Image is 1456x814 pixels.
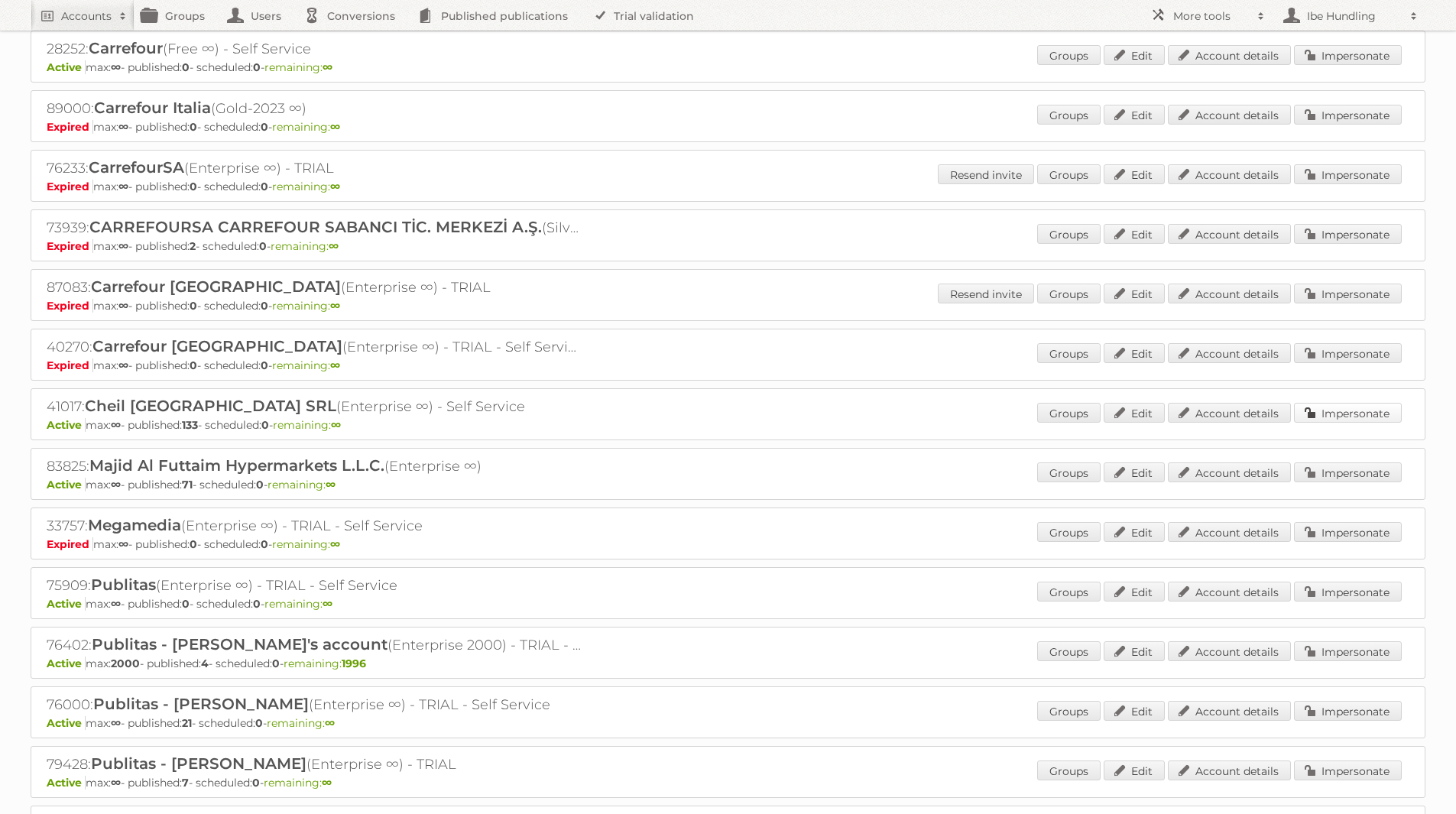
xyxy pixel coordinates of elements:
[1168,760,1291,780] a: Account details
[47,39,582,59] h2: 28252: (Free ∞) - Self Service
[85,397,336,415] span: Cheil [GEOGRAPHIC_DATA] SRL
[261,537,268,551] strong: 0
[47,456,582,476] h2: 83825: (Enterprise ∞)
[1168,522,1291,542] a: Account details
[267,716,335,730] span: remaining:
[264,776,332,790] span: remaining:
[1104,462,1165,482] a: Edit
[264,597,332,611] span: remaining:
[1037,641,1101,661] a: Groups
[259,239,267,253] strong: 0
[47,537,93,551] span: Expired
[118,239,128,253] strong: ∞
[47,60,1409,74] p: max: - published: - scheduled: -
[272,180,340,193] span: remaining:
[47,657,1409,670] p: max: - published: - scheduled: -
[1037,701,1101,721] a: Groups
[47,180,1409,193] p: max: - published: - scheduled: -
[190,239,196,253] strong: 2
[252,776,260,790] strong: 0
[1294,582,1402,602] a: Impersonate
[47,120,93,134] span: Expired
[47,397,582,417] h2: 41017: (Enterprise ∞) - Self Service
[1294,760,1402,780] a: Impersonate
[1168,641,1291,661] a: Account details
[1037,522,1101,542] a: Groups
[88,516,181,534] span: Megamedia
[182,60,190,74] strong: 0
[47,754,582,774] h2: 79428: (Enterprise ∞) - TRIAL
[47,120,1409,134] p: max: - published: - scheduled: -
[190,299,197,313] strong: 0
[47,657,86,670] span: Active
[1104,284,1165,303] a: Edit
[1294,522,1402,542] a: Impersonate
[272,657,280,670] strong: 0
[47,299,93,313] span: Expired
[1294,284,1402,303] a: Impersonate
[1294,403,1402,423] a: Impersonate
[1168,45,1291,65] a: Account details
[1104,760,1165,780] a: Edit
[1104,105,1165,125] a: Edit
[938,284,1034,303] a: Resend invite
[1168,701,1291,721] a: Account details
[47,299,1409,313] p: max: - published: - scheduled: -
[47,218,582,238] h2: 73939: (Silver-2023 ∞) - TRIAL
[271,239,339,253] span: remaining:
[330,358,340,372] strong: ∞
[272,120,340,134] span: remaining:
[268,478,336,491] span: remaining:
[47,716,86,730] span: Active
[1294,641,1402,661] a: Impersonate
[111,60,121,74] strong: ∞
[182,478,193,491] strong: 71
[47,418,86,432] span: Active
[1294,343,1402,363] a: Impersonate
[1037,105,1101,125] a: Groups
[47,358,93,372] span: Expired
[47,277,582,297] h2: 87083: (Enterprise ∞) - TRIAL
[1168,403,1291,423] a: Account details
[1037,284,1101,303] a: Groups
[61,8,112,24] h2: Accounts
[1104,582,1165,602] a: Edit
[253,597,261,611] strong: 0
[1104,45,1165,65] a: Edit
[1294,105,1402,125] a: Impersonate
[47,695,582,715] h2: 76000: (Enterprise ∞) - TRIAL - Self Service
[190,180,197,193] strong: 0
[47,337,582,357] h2: 40270: (Enterprise ∞) - TRIAL - Self Service
[326,478,336,491] strong: ∞
[182,418,198,432] strong: 133
[190,537,197,551] strong: 0
[273,418,341,432] span: remaining:
[255,716,263,730] strong: 0
[272,358,340,372] span: remaining:
[272,537,340,551] span: remaining:
[1104,224,1165,244] a: Edit
[1168,105,1291,125] a: Account details
[1173,8,1250,24] h2: More tools
[47,716,1409,730] p: max: - published: - scheduled: -
[1104,641,1165,661] a: Edit
[1037,462,1101,482] a: Groups
[1168,164,1291,184] a: Account details
[89,456,384,475] span: Majid Al Futtaim Hypermarkets L.L.C.
[118,537,128,551] strong: ∞
[47,597,1409,611] p: max: - published: - scheduled: -
[47,239,1409,253] p: max: - published: - scheduled: -
[322,776,332,790] strong: ∞
[201,657,209,670] strong: 4
[47,180,93,193] span: Expired
[47,597,86,611] span: Active
[118,180,128,193] strong: ∞
[1037,45,1101,65] a: Groups
[91,277,341,296] span: Carrefour [GEOGRAPHIC_DATA]
[1104,701,1165,721] a: Edit
[264,60,332,74] span: remaining:
[1168,224,1291,244] a: Account details
[92,337,342,355] span: Carrefour [GEOGRAPHIC_DATA]
[1294,462,1402,482] a: Impersonate
[1168,343,1291,363] a: Account details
